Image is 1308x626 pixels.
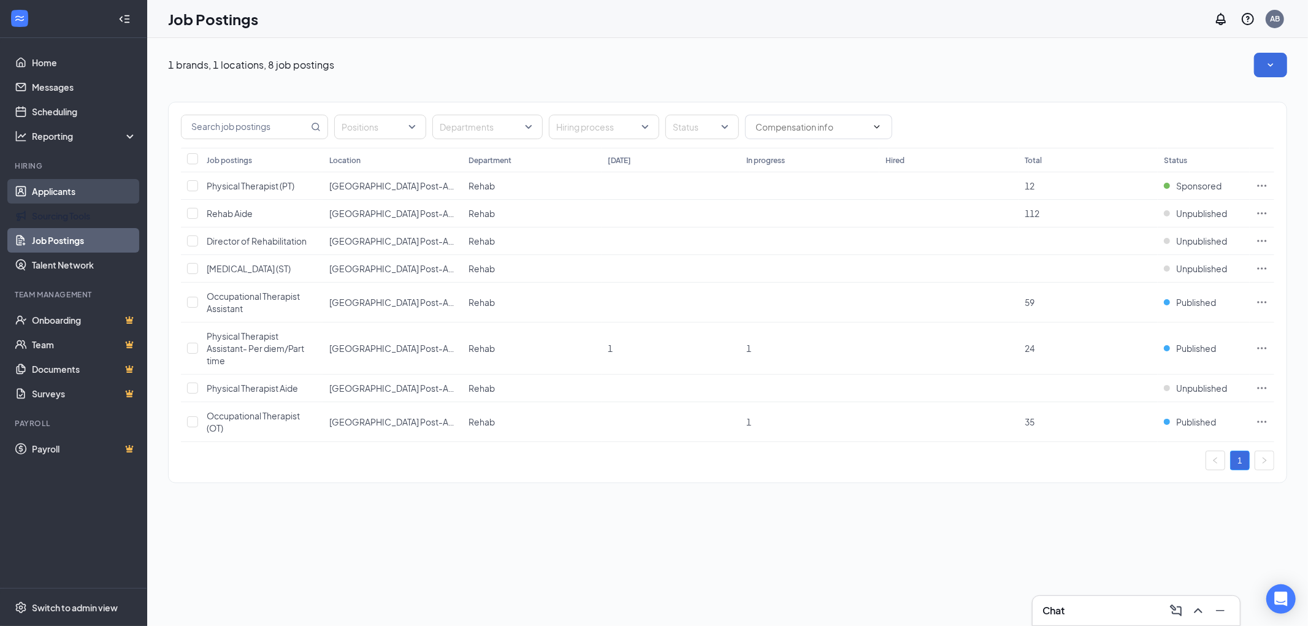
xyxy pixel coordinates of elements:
[1176,342,1216,354] span: Published
[469,235,495,246] span: Rehab
[1166,601,1186,620] button: ComposeMessage
[469,208,495,219] span: Rehab
[311,122,321,132] svg: MagnifyingGlass
[1176,296,1216,308] span: Published
[329,180,467,191] span: [GEOGRAPHIC_DATA] Post-Acute
[15,161,134,171] div: Hiring
[462,227,602,255] td: Rehab
[15,418,134,429] div: Payroll
[207,208,253,219] span: Rehab Aide
[462,283,602,323] td: Rehab
[329,383,467,394] span: [GEOGRAPHIC_DATA] Post-Acute
[1256,180,1268,192] svg: Ellipses
[207,180,294,191] span: Physical Therapist (PT)
[1210,601,1230,620] button: Minimize
[207,383,298,394] span: Physical Therapist Aide
[32,308,137,332] a: OnboardingCrown
[32,253,137,277] a: Talent Network
[1169,603,1184,618] svg: ComposeMessage
[32,99,137,124] a: Scheduling
[1176,235,1227,247] span: Unpublished
[323,200,462,227] td: North Park Post-Acute
[32,437,137,461] a: PayrollCrown
[1176,262,1227,275] span: Unpublished
[323,227,462,255] td: North Park Post-Acute
[323,283,462,323] td: North Park Post-Acute
[1255,451,1274,470] button: right
[1042,604,1065,617] h3: Chat
[207,291,300,314] span: Occupational Therapist Assistant
[1176,416,1216,428] span: Published
[1025,297,1035,308] span: 59
[207,155,252,166] div: Job postings
[746,416,751,427] span: 1
[1254,53,1287,77] button: SmallChevronDown
[32,381,137,406] a: SurveysCrown
[462,375,602,402] td: Rehab
[323,375,462,402] td: North Park Post-Acute
[207,410,300,433] span: Occupational Therapist (OT)
[323,402,462,442] td: North Park Post-Acute
[746,343,751,354] span: 1
[329,155,361,166] div: Location
[872,122,882,132] svg: ChevronDown
[168,9,258,29] h1: Job Postings
[469,383,495,394] span: Rehab
[1025,343,1035,354] span: 24
[207,235,307,246] span: Director of Rehabilitation
[1019,148,1158,172] th: Total
[1230,451,1250,470] li: 1
[1025,208,1039,219] span: 112
[168,58,334,72] p: 1 brands, 1 locations, 8 job postings
[32,357,137,381] a: DocumentsCrown
[1206,451,1225,470] li: Previous Page
[13,12,26,25] svg: WorkstreamLogo
[1264,59,1277,71] svg: SmallChevronDown
[1270,13,1280,24] div: AB
[1256,342,1268,354] svg: Ellipses
[15,289,134,300] div: Team Management
[1256,382,1268,394] svg: Ellipses
[462,402,602,442] td: Rehab
[1241,12,1255,26] svg: QuestionInfo
[329,235,467,246] span: [GEOGRAPHIC_DATA] Post-Acute
[32,228,137,253] a: Job Postings
[469,180,495,191] span: Rehab
[740,148,879,172] th: In progress
[1214,12,1228,26] svg: Notifications
[32,179,137,204] a: Applicants
[755,120,867,134] input: Compensation info
[462,323,602,375] td: Rehab
[608,343,613,354] span: 1
[207,263,291,274] span: [MEDICAL_DATA] (ST)
[323,172,462,200] td: North Park Post-Acute
[323,255,462,283] td: North Park Post-Acute
[15,130,27,142] svg: Analysis
[329,297,467,308] span: [GEOGRAPHIC_DATA] Post-Acute
[32,332,137,357] a: TeamCrown
[1261,457,1268,464] span: right
[1256,416,1268,428] svg: Ellipses
[469,297,495,308] span: Rehab
[32,75,137,99] a: Messages
[32,50,137,75] a: Home
[1212,457,1219,464] span: left
[1256,262,1268,275] svg: Ellipses
[469,155,511,166] div: Department
[329,343,467,354] span: [GEOGRAPHIC_DATA] Post-Acute
[32,204,137,228] a: Sourcing Tools
[1206,451,1225,470] button: left
[1255,451,1274,470] li: Next Page
[1176,180,1222,192] span: Sponsored
[1256,296,1268,308] svg: Ellipses
[602,148,741,172] th: [DATE]
[462,172,602,200] td: Rehab
[1176,382,1227,394] span: Unpublished
[1025,416,1035,427] span: 35
[462,255,602,283] td: Rehab
[1025,180,1035,191] span: 12
[32,601,118,614] div: Switch to admin view
[1191,603,1206,618] svg: ChevronUp
[1176,207,1227,219] span: Unpublished
[329,263,467,274] span: [GEOGRAPHIC_DATA] Post-Acute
